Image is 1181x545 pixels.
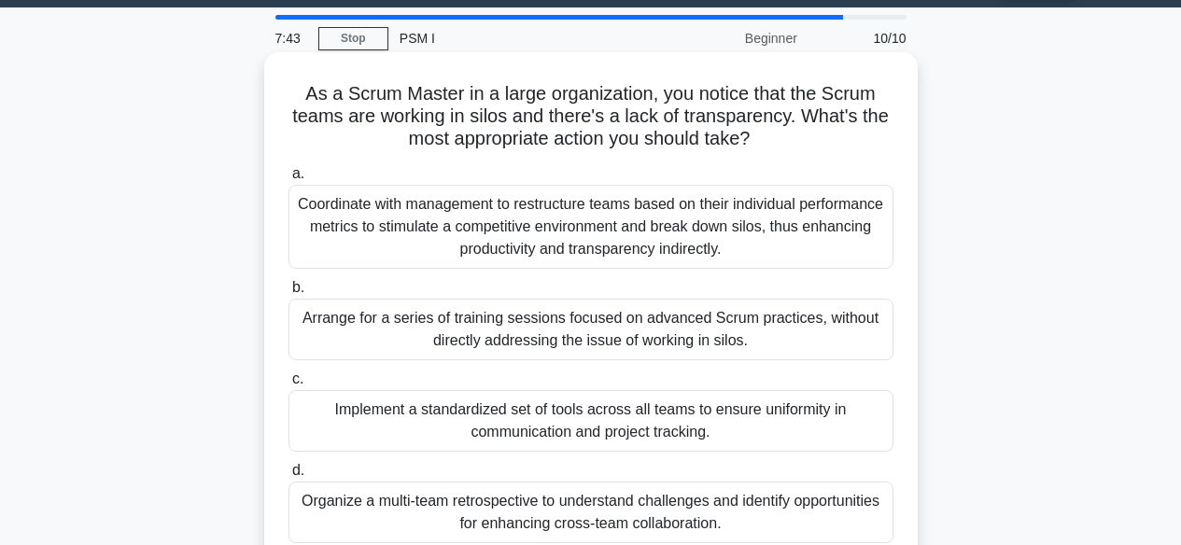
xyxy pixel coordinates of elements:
[288,299,893,360] div: Arrange for a series of training sessions focused on advanced Scrum practices, without directly a...
[292,462,304,478] span: d.
[808,20,918,57] div: 10/10
[292,279,304,295] span: b.
[292,165,304,181] span: a.
[288,390,893,452] div: Implement a standardized set of tools across all teams to ensure uniformity in communication and ...
[292,370,303,386] span: c.
[388,20,645,57] div: PSM I
[264,20,318,57] div: 7:43
[287,82,895,151] h5: As a Scrum Master in a large organization, you notice that the Scrum teams are working in silos a...
[645,20,808,57] div: Beginner
[288,185,893,269] div: Coordinate with management to restructure teams based on their individual performance metrics to ...
[288,482,893,543] div: Organize a multi-team retrospective to understand challenges and identify opportunities for enhan...
[318,27,388,50] a: Stop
